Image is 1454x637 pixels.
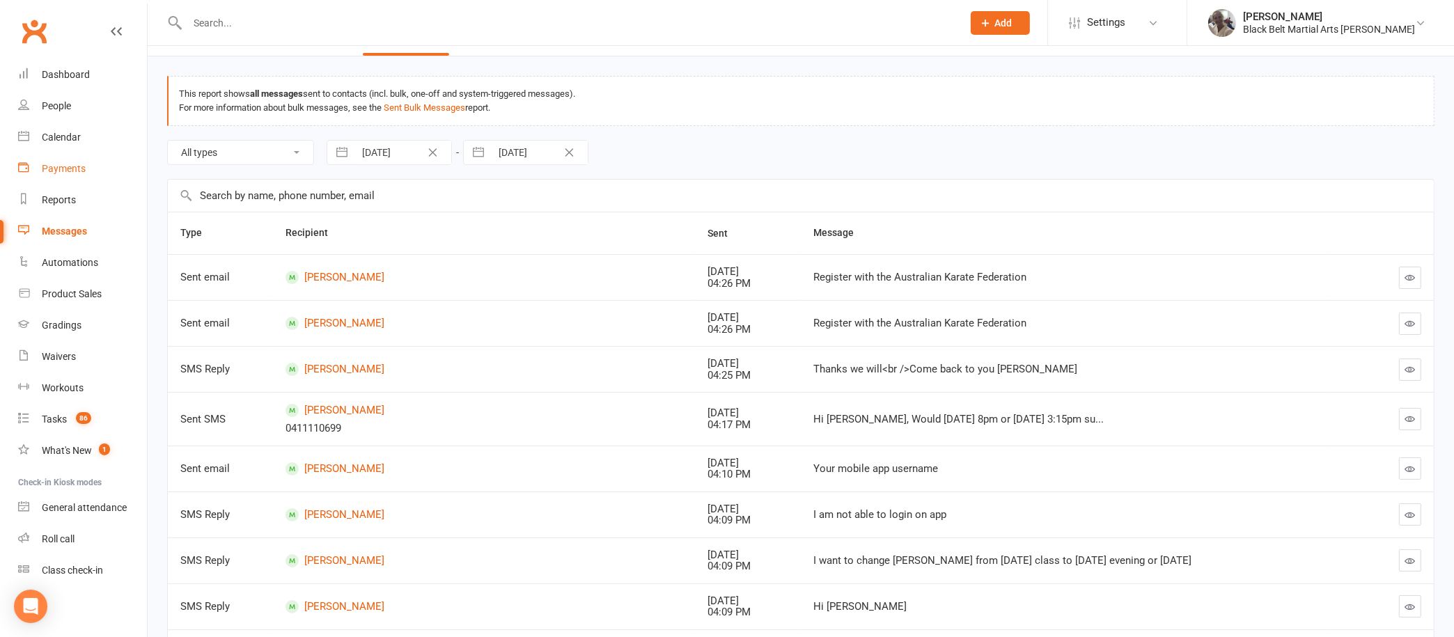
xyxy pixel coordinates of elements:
a: Dashboard [18,59,147,91]
a: [PERSON_NAME] [286,508,682,521]
div: I want to change [PERSON_NAME] from [DATE] class to [DATE] evening or [DATE] [813,555,1316,567]
span: Sent [708,228,743,239]
input: From [354,141,451,164]
span: Add [995,17,1013,29]
div: 04:09 PM [708,560,788,572]
div: 04:09 PM [708,514,788,526]
div: Calendar [42,132,81,143]
span: Settings [1087,7,1125,38]
div: Workouts [42,382,84,393]
a: [PERSON_NAME] [286,271,682,284]
div: Messages [42,226,87,237]
div: [DATE] [708,549,788,561]
div: Thanks we will<br />Come back to you [PERSON_NAME] [813,363,1316,375]
div: SMS Reply [180,555,260,567]
a: Class kiosk mode [18,555,147,586]
div: [DATE] [708,457,788,469]
div: Open Intercom Messenger [14,590,47,623]
a: Reports [18,184,147,216]
a: Product Sales [18,278,147,310]
a: Calendar [18,122,147,153]
div: Product Sales [42,288,102,299]
div: Sent email [180,317,260,329]
button: Clear Date [557,144,581,161]
a: Payments [18,153,147,184]
div: Sent SMS [180,414,260,425]
a: [PERSON_NAME] [286,600,682,613]
input: Search by name, phone number, email [168,180,1434,212]
div: Waivers [42,351,76,362]
div: 0411110699 [286,423,682,434]
strong: all messages [250,88,303,99]
div: Payments [42,163,86,174]
div: SMS Reply [180,363,260,375]
div: [DATE] [708,312,788,324]
a: Gradings [18,310,147,341]
a: [PERSON_NAME] [286,404,682,417]
div: 04:26 PM [708,278,788,290]
a: [PERSON_NAME] [286,554,682,567]
div: [DATE] [708,358,788,370]
button: Add [971,11,1030,35]
th: Recipient [273,212,695,254]
a: [PERSON_NAME] [286,317,682,330]
a: General attendance kiosk mode [18,492,147,524]
th: Type [168,212,273,254]
button: Sent [708,225,743,242]
a: People [18,91,147,122]
input: To [491,141,588,164]
span: 86 [76,412,91,424]
div: People [42,100,71,111]
div: Black Belt Martial Arts [PERSON_NAME] [1243,23,1415,36]
div: Tasks [42,414,67,425]
div: For more information about bulk messages, see the report. [179,101,1423,115]
div: Class check-in [42,565,103,576]
div: Gradings [42,320,81,331]
div: [DATE] [708,266,788,278]
div: Register with the Australian Karate Federation [813,317,1316,329]
div: 04:10 PM [708,469,788,480]
a: Automations [18,247,147,278]
div: Automations [42,257,98,268]
th: Message [801,212,1329,254]
div: Hi [PERSON_NAME], Would [DATE] 8pm or [DATE] 3:15pm su... [813,414,1316,425]
a: Roll call [18,524,147,555]
div: [DATE] [708,503,788,515]
div: 04:17 PM [708,419,788,431]
div: General attendance [42,502,127,513]
div: [PERSON_NAME] [1243,10,1415,23]
div: Your mobile app username [813,463,1316,475]
div: [DATE] [708,407,788,419]
a: Tasks 86 [18,404,147,435]
div: Sent email [180,463,260,475]
a: Sent Bulk Messages [384,102,465,113]
div: This report shows sent to contacts (incl. bulk, one-off and system-triggered messages). [179,87,1423,101]
a: Waivers [18,341,147,372]
a: Clubworx [17,14,52,49]
button: Clear Date [421,144,445,161]
a: [PERSON_NAME] [286,363,682,376]
div: Reports [42,194,76,205]
div: 04:09 PM [708,606,788,618]
div: Register with the Australian Karate Federation [813,272,1316,283]
div: 04:25 PM [708,370,788,382]
div: I am not able to login on app [813,509,1316,521]
span: 1 [99,443,110,455]
div: 04:26 PM [708,324,788,336]
div: What's New [42,445,92,456]
div: SMS Reply [180,509,260,521]
a: Messages [18,216,147,247]
div: Hi [PERSON_NAME] [813,601,1316,613]
div: Roll call [42,533,75,544]
div: Dashboard [42,69,90,80]
div: [DATE] [708,595,788,607]
div: Sent email [180,272,260,283]
a: Workouts [18,372,147,404]
img: thumb_image1542407505.png [1208,9,1236,37]
div: SMS Reply [180,601,260,613]
input: Search... [183,13,953,33]
a: What's New1 [18,435,147,466]
a: [PERSON_NAME] [286,462,682,475]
